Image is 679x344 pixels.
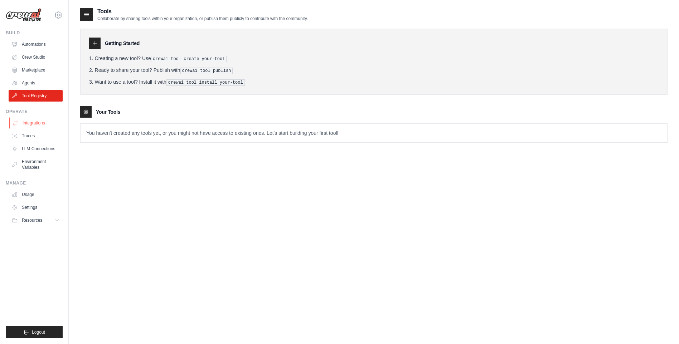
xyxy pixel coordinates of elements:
[151,56,227,62] pre: crewai tool create your-tool
[9,117,63,129] a: Integrations
[9,90,63,102] a: Tool Registry
[9,202,63,213] a: Settings
[6,109,63,114] div: Operate
[6,30,63,36] div: Build
[89,67,659,74] li: Ready to share your tool? Publish with
[89,78,659,86] li: Want to use a tool? Install it with
[22,217,42,223] span: Resources
[9,143,63,154] a: LLM Connections
[9,130,63,142] a: Traces
[9,51,63,63] a: Crew Studio
[81,124,667,142] p: You haven't created any tools yet, or you might not have access to existing ones. Let's start bui...
[32,329,45,335] span: Logout
[9,215,63,226] button: Resources
[96,108,120,116] h3: Your Tools
[9,39,63,50] a: Automations
[97,7,308,16] h2: Tools
[9,64,63,76] a: Marketplace
[9,189,63,200] a: Usage
[6,8,42,22] img: Logo
[89,55,659,62] li: Creating a new tool? Use
[166,79,245,86] pre: crewai tool install your-tool
[6,180,63,186] div: Manage
[180,68,233,74] pre: crewai tool publish
[6,326,63,338] button: Logout
[97,16,308,21] p: Collaborate by sharing tools within your organization, or publish them publicly to contribute wit...
[105,40,140,47] h3: Getting Started
[9,156,63,173] a: Environment Variables
[9,77,63,89] a: Agents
